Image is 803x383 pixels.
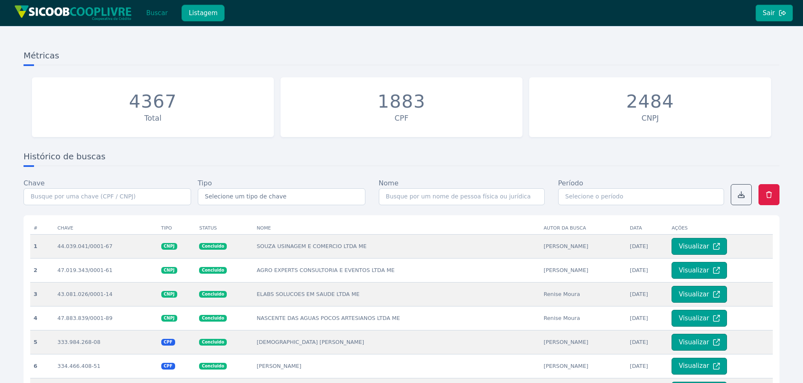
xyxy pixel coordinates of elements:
th: Status [196,222,253,235]
td: 333.984.268-08 [54,330,158,354]
label: Nome [379,178,399,188]
th: Data [627,222,669,235]
td: 334.466.408-51 [54,354,158,378]
button: Visualizar [672,334,727,351]
td: [PERSON_NAME] [253,354,540,378]
th: 6 [30,354,54,378]
th: 5 [30,330,54,354]
label: Período [558,178,583,188]
button: Visualizar [672,286,727,303]
td: 44.039.041/0001-67 [54,234,158,258]
th: Tipo [158,222,196,235]
td: [DATE] [627,258,669,282]
th: 4 [30,306,54,330]
span: Concluido [199,291,226,298]
th: Ações [668,222,773,235]
td: [PERSON_NAME] [540,234,626,258]
h3: Métricas [24,50,779,65]
button: Visualizar [672,238,727,255]
h3: Histórico de buscas [24,151,779,166]
th: 1 [30,234,54,258]
th: Autor da busca [540,222,626,235]
span: CPF [161,339,175,346]
button: Visualizar [672,358,727,375]
span: Concluido [199,243,226,250]
label: Tipo [198,178,212,188]
div: 1883 [378,91,425,113]
th: Nome [253,222,540,235]
th: Chave [54,222,158,235]
td: AGRO EXPERTS CONSULTORIA E EVENTOS LTDA ME [253,258,540,282]
span: Concluido [199,267,226,274]
button: Sair [756,5,793,21]
span: Concluido [199,315,226,322]
td: [DATE] [627,282,669,306]
button: Buscar [139,5,175,21]
th: 3 [30,282,54,306]
label: Chave [24,178,45,188]
td: Renise Moura [540,306,626,330]
button: Visualizar [672,310,727,327]
td: Renise Moura [540,282,626,306]
td: ELABS SOLUCOES EM SAUDE LTDA ME [253,282,540,306]
img: img/sicoob_cooplivre.png [14,5,132,21]
th: # [30,222,54,235]
button: Listagem [181,5,225,21]
td: [PERSON_NAME] [540,258,626,282]
td: [DATE] [627,354,669,378]
span: CNPJ [161,315,177,322]
div: 2484 [626,91,674,113]
span: CNPJ [161,243,177,250]
td: [PERSON_NAME] [540,354,626,378]
span: Concluido [199,339,226,346]
td: [DATE] [627,234,669,258]
input: Busque por uma chave (CPF / CNPJ) [24,188,191,205]
td: 47.019.343/0001-61 [54,258,158,282]
span: CNPJ [161,291,177,298]
div: CNPJ [533,113,767,124]
td: NASCENTE DAS AGUAS POCOS ARTESIANOS LTDA ME [253,306,540,330]
span: CPF [161,363,175,370]
div: CPF [285,113,518,124]
button: Visualizar [672,262,727,279]
td: 47.883.839/0001-89 [54,306,158,330]
td: [DEMOGRAPHIC_DATA] [PERSON_NAME] [253,330,540,354]
td: 43.081.026/0001-14 [54,282,158,306]
td: [DATE] [627,330,669,354]
div: 4367 [129,91,177,113]
span: CNPJ [161,267,177,274]
td: [DATE] [627,306,669,330]
td: SOUZA USINAGEM E COMERCIO LTDA ME [253,234,540,258]
div: Total [36,113,270,124]
th: 2 [30,258,54,282]
input: Busque por um nome de pessoa física ou jurídica [379,188,545,205]
td: [PERSON_NAME] [540,330,626,354]
span: Concluido [199,363,226,370]
input: Selecione o período [558,188,724,205]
